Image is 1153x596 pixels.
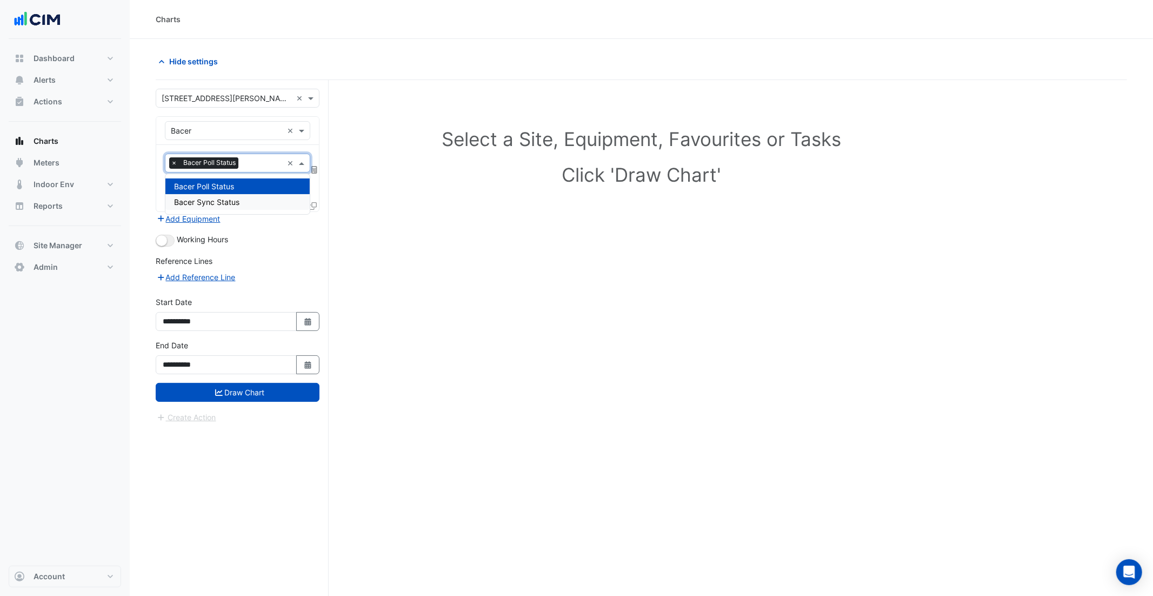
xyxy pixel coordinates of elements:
button: Indoor Env [9,174,121,195]
button: Admin [9,256,121,278]
label: Start Date [156,296,192,308]
span: Indoor Env [34,179,74,190]
app-icon: Admin [14,262,25,273]
span: Bacer Poll Status [174,182,234,191]
span: Admin [34,262,58,273]
span: Working Hours [177,235,228,244]
label: Reference Lines [156,255,212,267]
span: Dashboard [34,53,75,64]
div: Open Intercom Messenger [1116,559,1142,585]
app-icon: Reports [14,201,25,211]
button: Actions [9,91,121,112]
button: Charts [9,130,121,152]
button: Add Reference Line [156,271,236,283]
fa-icon: Select Date [303,360,313,369]
ng-dropdown-panel: Options list [165,174,310,215]
button: Draw Chart [156,383,319,402]
button: Dashboard [9,48,121,69]
div: Charts [156,14,181,25]
app-icon: Dashboard [14,53,25,64]
span: × [169,157,179,168]
button: Reports [9,195,121,217]
button: Add Equipment [156,213,221,225]
label: End Date [156,340,188,351]
app-icon: Site Manager [14,240,25,251]
app-escalated-ticket-create-button: Please draw the charts first [156,412,217,421]
span: Alerts [34,75,56,85]
span: Hide settings [169,56,218,67]
img: Company Logo [13,9,62,30]
span: Meters [34,157,59,168]
button: Meters [9,152,121,174]
button: Hide settings [156,52,225,71]
span: Clear [296,92,305,104]
span: Site Manager [34,240,82,251]
span: Charts [34,136,58,147]
h1: Click 'Draw Chart' [179,163,1103,186]
button: Site Manager [9,235,121,256]
span: Clone Favourites and Tasks from this Equipment to other Equipment [309,201,317,210]
span: Bacer Poll Status [181,157,238,168]
h1: Select a Site, Equipment, Favourites or Tasks [179,128,1103,150]
fa-icon: Select Date [303,317,313,326]
span: Clear [287,157,296,169]
app-icon: Alerts [14,75,25,85]
button: Account [9,566,121,587]
span: Actions [34,96,62,107]
span: Reports [34,201,63,211]
span: Clear [287,125,296,136]
span: Choose Function [310,165,319,174]
app-icon: Meters [14,157,25,168]
span: Bacer Sync Status [174,197,239,207]
app-icon: Charts [14,136,25,147]
app-icon: Actions [14,96,25,107]
span: Account [34,571,65,582]
app-icon: Indoor Env [14,179,25,190]
button: Alerts [9,69,121,91]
